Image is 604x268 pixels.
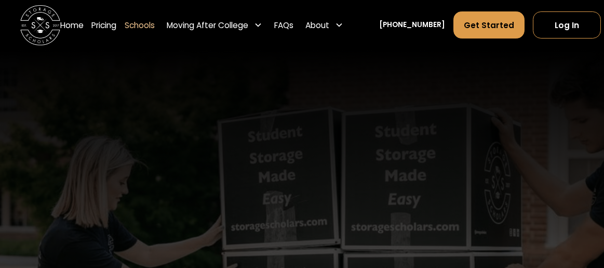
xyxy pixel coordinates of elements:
a: Home [60,11,84,39]
a: Pricing [91,11,116,39]
img: Storage Scholars main logo [20,5,60,45]
a: [PHONE_NUMBER] [379,20,445,30]
a: Log In [533,11,601,39]
div: Moving After College [167,19,248,31]
div: About [301,11,347,39]
a: FAQs [274,11,293,39]
div: Moving After College [163,11,266,39]
a: Get Started [453,11,525,39]
a: Schools [125,11,155,39]
div: About [305,19,329,31]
